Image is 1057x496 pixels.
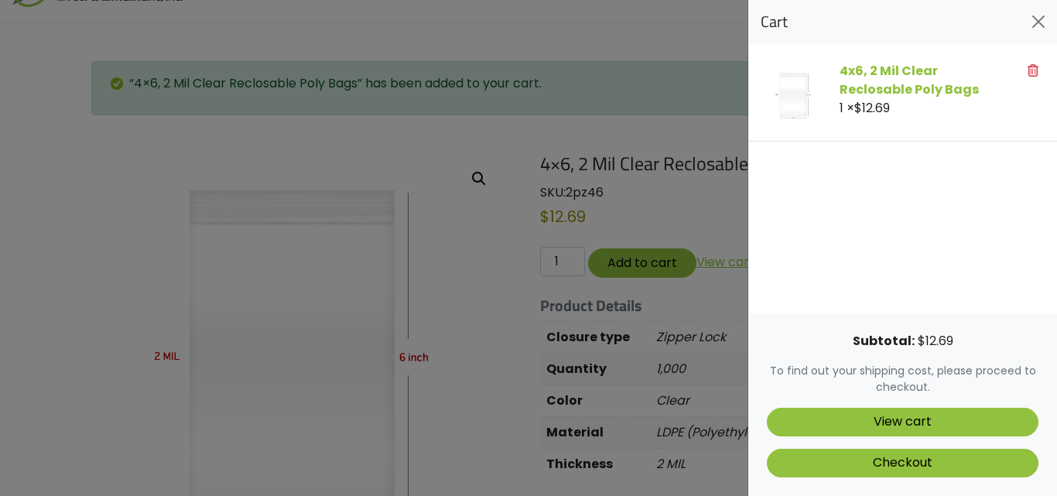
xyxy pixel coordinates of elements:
[761,12,788,31] span: Cart
[840,62,979,98] a: 4x6, 2 Mil Clear Reclosable Poly Bags
[918,332,953,350] bdi: 12.69
[854,99,890,117] bdi: 12.69
[854,99,862,117] span: $
[767,449,1038,477] a: Checkout
[767,363,1038,395] p: To find out your shipping cost, please proceed to checkout.
[1026,9,1051,34] button: Close
[767,408,1038,436] a: View cart
[853,332,915,350] strong: Subtotal:
[918,332,925,350] span: $
[840,99,890,117] span: 1 ×
[767,68,821,122] img: 4x6, 2 Mil Clear Reclosable Poly Bags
